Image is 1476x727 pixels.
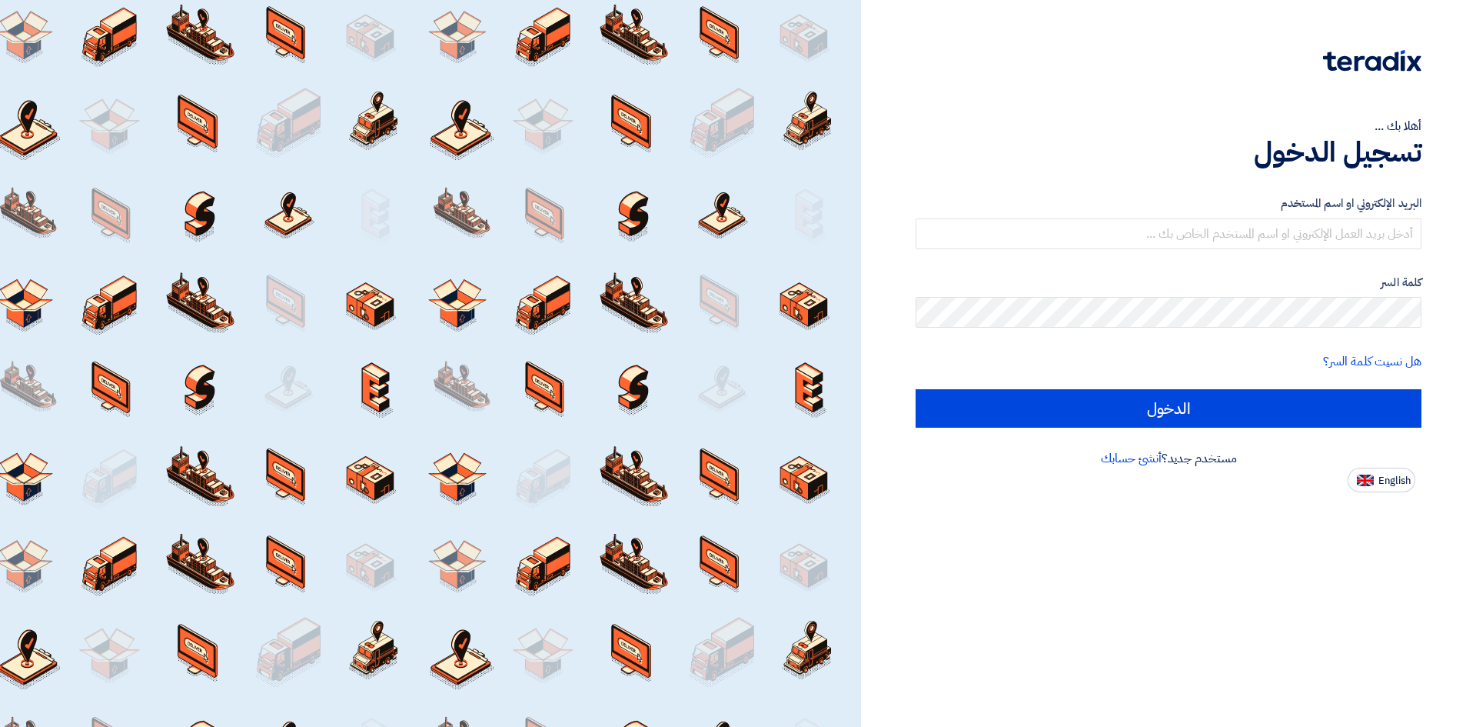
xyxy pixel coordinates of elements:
div: مستخدم جديد؟ [916,449,1421,468]
label: البريد الإلكتروني او اسم المستخدم [916,195,1421,212]
img: en-US.png [1357,475,1374,486]
a: هل نسيت كلمة السر؟ [1323,352,1421,371]
input: أدخل بريد العمل الإلكتروني او اسم المستخدم الخاص بك ... [916,218,1421,249]
span: English [1378,475,1411,486]
input: الدخول [916,389,1421,428]
button: English [1348,468,1415,492]
a: أنشئ حسابك [1101,449,1162,468]
img: Teradix logo [1323,50,1421,72]
label: كلمة السر [916,274,1421,292]
h1: تسجيل الدخول [916,135,1421,169]
div: أهلا بك ... [916,117,1421,135]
